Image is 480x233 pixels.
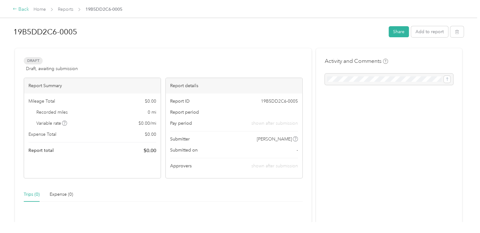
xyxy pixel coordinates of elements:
h1: 19B5DD2C6-0005 [13,24,384,39]
span: $ 0.00 [145,98,156,105]
button: Share [389,26,409,37]
span: Submitted on [170,147,198,153]
div: Report Summary [24,78,161,93]
span: $ 0.00 [144,147,156,154]
div: Trips (0) [24,191,40,198]
h4: Activity and Comments [325,57,388,65]
span: Report period [170,109,199,116]
div: Report details [166,78,302,93]
span: Approvers [170,163,192,169]
a: Reports [58,7,73,12]
span: $ 0.00 / mi [138,120,156,127]
span: Pay period [170,120,192,127]
a: Home [34,7,46,12]
span: $ 0.00 [145,131,156,138]
div: Expense (0) [50,191,73,198]
span: shown after submission [251,120,298,127]
span: Report ID [170,98,190,105]
span: [PERSON_NAME] [257,136,292,142]
span: Submitter [170,136,190,142]
span: 19B5DD2C6-0005 [85,6,122,13]
span: Report total [28,147,54,154]
span: Variable rate [36,120,67,127]
span: Mileage Total [28,98,55,105]
span: Expense Total [28,131,56,138]
div: Back [13,6,29,13]
button: Add to report [411,26,448,37]
span: Draft [24,57,43,64]
iframe: Everlance-gr Chat Button Frame [445,198,480,233]
span: shown after submission [251,163,298,169]
span: 0 mi [148,109,156,116]
span: Draft, awaiting submission [26,65,78,72]
span: Recorded miles [36,109,68,116]
span: - [297,147,298,153]
span: 19B5DD2C6-0005 [261,98,298,105]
